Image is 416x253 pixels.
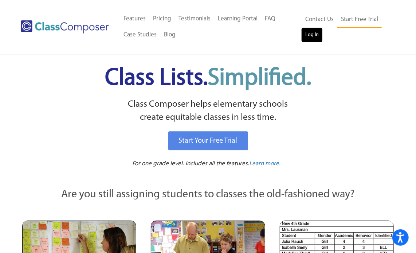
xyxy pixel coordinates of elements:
[133,161,250,167] span: For one grade level. Includes all the features.
[105,67,311,90] span: Class Lists.
[21,98,395,124] p: Class Composer helps elementary schools create equitable classes in less time.
[120,11,302,43] nav: Header Menu
[302,12,390,42] nav: Header Menu
[160,27,179,43] a: Blog
[208,67,311,90] span: Simplified.
[250,159,281,169] a: Learn more.
[337,12,382,28] a: Start Free Trial
[120,11,149,27] a: Features
[168,131,248,150] a: Start Your Free Trial
[21,20,109,33] img: Class Composer
[214,11,261,27] a: Learning Portal
[175,11,214,27] a: Testimonials
[179,137,238,145] span: Start Your Free Trial
[302,28,322,42] a: Log In
[261,11,279,27] a: FAQ
[149,11,175,27] a: Pricing
[120,27,160,43] a: Case Studies
[302,12,337,28] a: Contact Us
[250,161,281,167] span: Learn more.
[22,187,394,203] p: Are you still assigning students to classes the old-fashioned way?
